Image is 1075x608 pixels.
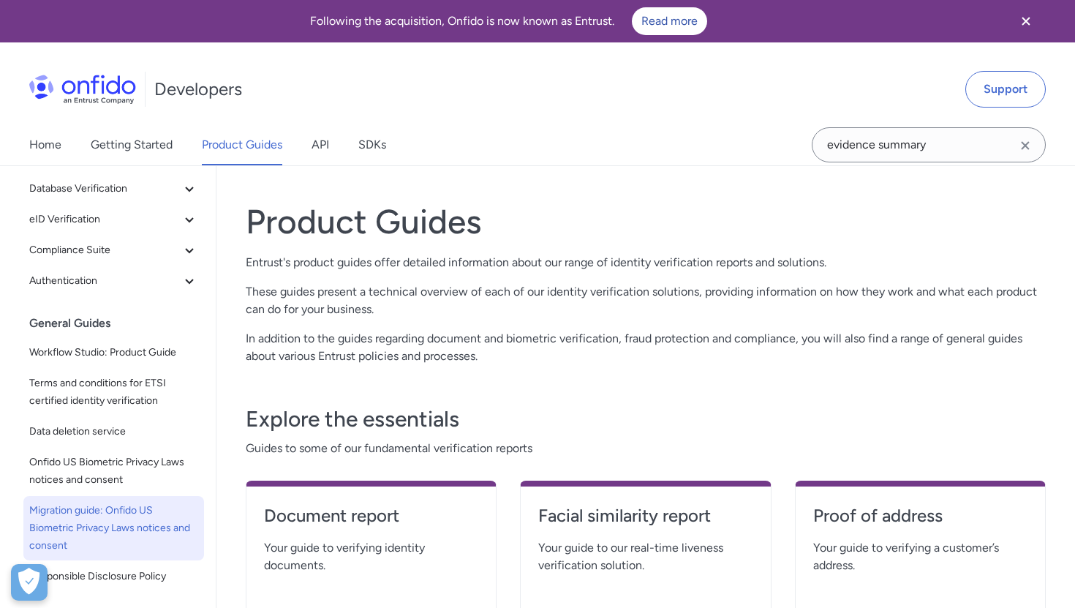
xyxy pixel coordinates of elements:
span: Workflow Studio: Product Guide [29,344,198,361]
a: Data deletion service [23,417,204,446]
div: Following the acquisition, Onfido is now known as Entrust. [18,7,999,35]
a: Migration guide: Onfido US Biometric Privacy Laws notices and consent [23,496,204,560]
span: Guides to some of our fundamental verification reports [246,440,1046,457]
button: Database Verification [23,174,204,203]
img: Onfido Logo [29,75,136,104]
h3: Explore the essentials [246,405,1046,434]
button: Open Preferences [11,564,48,601]
a: Responsible Disclosure Policy [23,562,204,591]
span: Terms and conditions for ETSI certified identity verification [29,375,198,410]
div: Cookie Preferences [11,564,48,601]
span: Database Verification [29,180,181,198]
input: Onfido search input field [812,127,1046,162]
p: Entrust's product guides offer detailed information about our range of identity verification repo... [246,254,1046,271]
a: Onfido US Biometric Privacy Laws notices and consent [23,448,204,495]
a: Read more [632,7,707,35]
span: Your guide to our real-time liveness verification solution. [538,539,752,574]
div: General Guides [29,309,210,338]
h1: Developers [154,78,242,101]
button: eID Verification [23,205,204,234]
a: API [312,124,329,165]
h4: Facial similarity report [538,504,752,528]
span: Onfido US Biometric Privacy Laws notices and consent [29,454,198,489]
a: Workflow Studio: Product Guide [23,338,204,367]
a: Terms and conditions for ETSI certified identity verification [23,369,204,416]
p: These guides present a technical overview of each of our identity verification solutions, providi... [246,283,1046,318]
svg: Close banner [1017,12,1035,30]
a: Getting Started [91,124,173,165]
p: In addition to the guides regarding document and biometric verification, fraud protection and com... [246,330,1046,365]
a: Facial similarity report [538,504,752,539]
span: Responsible Disclosure Policy [29,568,198,585]
span: Migration guide: Onfido US Biometric Privacy Laws notices and consent [29,502,198,555]
span: Authentication [29,272,181,290]
h4: Document report [264,504,478,528]
a: Product Guides [202,124,282,165]
span: Data deletion service [29,423,198,440]
span: Compliance Suite [29,241,181,259]
h1: Product Guides [246,201,1046,242]
span: Your guide to verifying a customer’s address. [813,539,1027,574]
svg: Clear search field button [1016,137,1034,154]
h4: Proof of address [813,504,1027,528]
button: Authentication [23,266,204,296]
a: Proof of address [813,504,1027,539]
a: Support [965,71,1046,108]
button: Compliance Suite [23,236,204,265]
a: Document report [264,504,478,539]
a: Home [29,124,61,165]
a: SDKs [358,124,386,165]
span: Your guide to verifying identity documents. [264,539,478,574]
button: Close banner [999,3,1053,40]
span: eID Verification [29,211,181,228]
